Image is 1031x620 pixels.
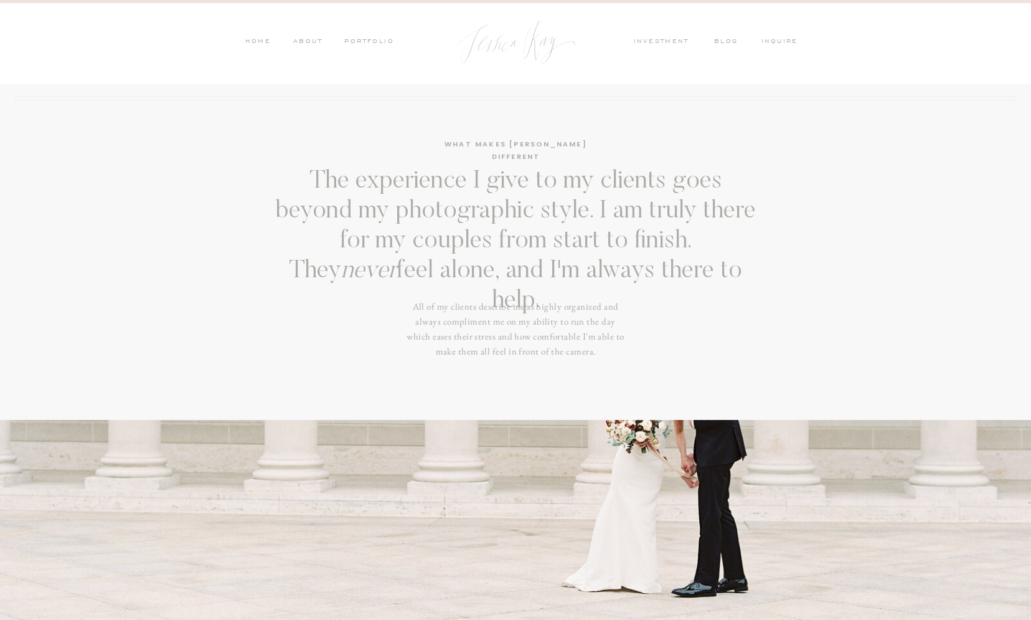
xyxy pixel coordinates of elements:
[341,259,397,284] i: never
[403,299,628,357] h3: All of my clients describe me as highly organized and always compliment me on my ability to run t...
[290,37,322,48] a: ABOUT
[761,37,804,48] a: inquire
[271,167,760,288] h3: The experience I give to my clients goes beyond my photographic style. I am truly there for my co...
[714,37,746,48] a: blog
[342,37,394,48] a: PORTFOLIO
[245,37,271,48] a: HOME
[634,37,695,48] a: investment
[425,138,607,151] h3: WHAT MAKES [PERSON_NAME] DIFFERENT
